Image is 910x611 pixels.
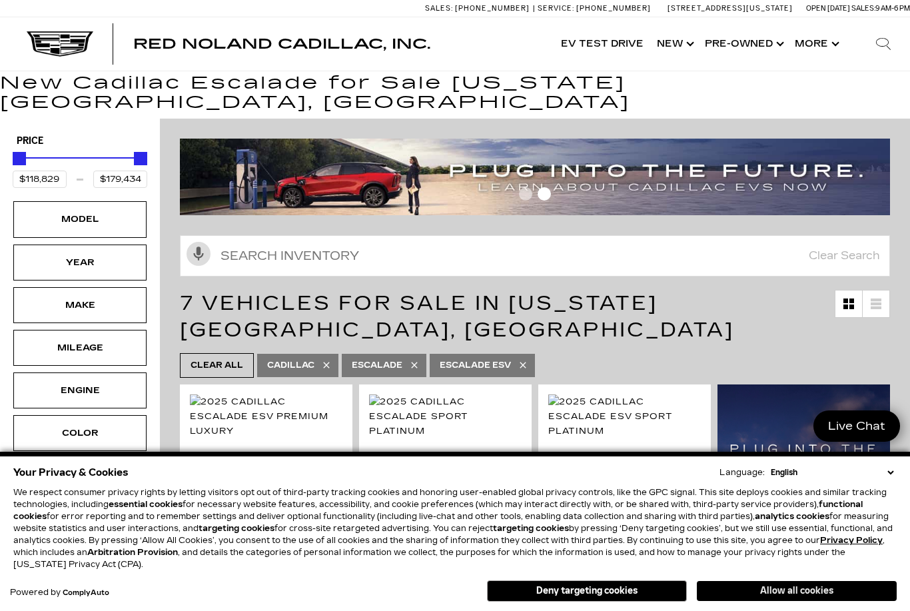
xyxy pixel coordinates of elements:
[13,415,147,451] div: ColorColor
[487,580,687,602] button: Deny targeting cookies
[554,17,650,71] a: EV Test Drive
[13,486,897,570] p: We respect consumer privacy rights by letting visitors opt out of third-party tracking cookies an...
[650,17,698,71] a: New
[697,581,897,601] button: Allow all cookies
[820,536,883,545] a: Privacy Policy
[47,298,113,312] div: Make
[369,394,522,438] img: 2025 Cadillac Escalade Sport Platinum
[180,139,890,215] img: ev-blog-post-banners4
[519,187,532,201] span: Go to slide 1
[755,512,829,521] strong: analytics cookies
[267,357,314,374] span: Cadillac
[455,4,530,13] span: [PHONE_NUMBER]
[180,235,890,277] input: Search Inventory
[767,466,897,478] select: Language Select
[538,187,551,201] span: Go to slide 2
[93,171,147,188] input: Maximum
[13,147,147,188] div: Price
[190,394,342,438] img: 2025 Cadillac Escalade ESV Premium Luxury
[788,17,843,71] button: More
[875,4,910,13] span: 9 AM-6 PM
[440,357,511,374] span: Escalade ESV
[199,524,274,533] strong: targeting cookies
[17,135,143,147] h5: Price
[133,37,430,51] a: Red Noland Cadillac, Inc.
[13,171,67,188] input: Minimum
[87,548,178,557] strong: Arbitration Provision
[493,524,569,533] strong: targeting cookies
[133,36,430,52] span: Red Noland Cadillac, Inc.
[698,17,788,71] a: Pre-Owned
[851,4,875,13] span: Sales:
[668,4,793,13] a: [STREET_ADDRESS][US_STATE]
[47,212,113,227] div: Model
[187,242,211,266] svg: Click to toggle on voice search
[533,5,654,12] a: Service: [PHONE_NUMBER]
[134,152,147,165] div: Maximum Price
[719,468,765,476] div: Language:
[538,4,574,13] span: Service:
[425,5,533,12] a: Sales: [PHONE_NUMBER]
[13,201,147,237] div: ModelModel
[13,330,147,366] div: MileageMileage
[47,383,113,398] div: Engine
[821,418,892,434] span: Live Chat
[548,394,701,438] img: 2025 Cadillac Escalade ESV Sport Platinum
[27,31,93,57] img: Cadillac Dark Logo with Cadillac White Text
[10,588,109,597] div: Powered by
[352,357,402,374] span: Escalade
[109,500,183,509] strong: essential cookies
[191,357,243,374] span: Clear All
[47,255,113,270] div: Year
[180,291,734,342] span: 7 Vehicles for Sale in [US_STATE][GEOGRAPHIC_DATA], [GEOGRAPHIC_DATA]
[47,426,113,440] div: Color
[13,152,26,165] div: Minimum Price
[13,287,147,323] div: MakeMake
[425,4,453,13] span: Sales:
[47,340,113,355] div: Mileage
[63,589,109,597] a: ComplyAuto
[13,245,147,281] div: YearYear
[806,4,850,13] span: Open [DATE]
[13,463,129,482] span: Your Privacy & Cookies
[13,372,147,408] div: EngineEngine
[813,410,900,442] a: Live Chat
[576,4,651,13] span: [PHONE_NUMBER]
